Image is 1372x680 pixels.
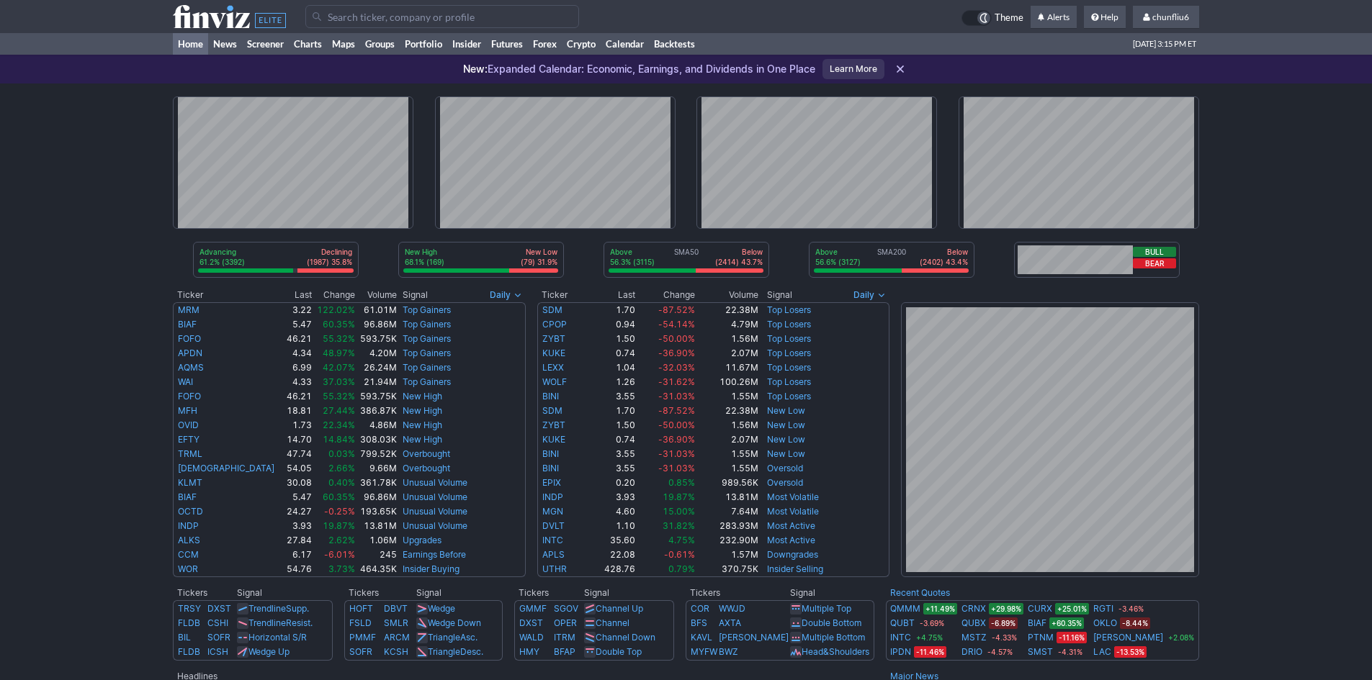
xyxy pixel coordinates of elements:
a: Wedge [428,603,455,614]
a: Futures [486,33,528,55]
td: 18.81 [284,404,313,418]
span: -0.25% [324,506,355,517]
a: Head&Shoulders [802,646,869,657]
a: New High [403,420,442,430]
a: Learn More [822,59,884,79]
a: Channel Down [596,632,655,643]
a: BIL [178,632,191,643]
span: -31.03% [658,391,695,402]
a: ARCM [384,632,410,643]
a: KUKE [542,434,565,445]
a: Unusual Volume [403,491,467,502]
p: 68.1% (169) [405,257,444,267]
td: 22.38M [696,302,759,317]
a: BIAF [178,319,197,330]
a: HMY [519,646,539,657]
a: Oversold [767,477,803,488]
a: ZYBT [542,420,565,430]
span: -36.90% [658,434,695,445]
span: 15.00% [663,506,695,517]
a: MSTZ [961,630,987,645]
a: News [208,33,242,55]
a: CRNX [961,602,986,616]
span: Signal [767,289,792,301]
td: 1.55M [696,447,759,461]
span: 55.32% [323,333,355,344]
a: FOFO [178,391,201,402]
a: SOFR [349,646,372,657]
a: Overbought [403,448,450,459]
td: 96.86M [356,317,398,332]
a: OCTD [178,506,203,517]
a: Top Losers [767,362,811,373]
a: LAC [1093,645,1111,659]
td: 799.52K [356,447,398,461]
td: 1.70 [586,302,637,317]
a: QUBT [890,616,915,630]
span: 19.87% [663,491,695,502]
span: -31.03% [658,448,695,459]
td: 3.55 [586,389,637,404]
a: Wedge Down [428,617,481,628]
td: 0.74 [586,432,637,447]
a: Upgrades [403,535,441,545]
a: Overbought [403,463,450,473]
b: Recent Quotes [890,587,950,598]
p: Above [815,247,861,257]
span: Signal [403,289,428,301]
a: IPDN [890,645,911,659]
a: Channel Up [596,603,643,614]
p: 56.3% (3115) [610,257,655,267]
p: Above [610,247,655,257]
a: MFH [178,405,197,416]
a: MYFW [691,646,717,657]
td: 13.81M [696,490,759,504]
td: 24.27 [284,504,313,519]
a: Top Losers [767,376,811,387]
td: 1.04 [586,361,637,375]
span: -50.00% [658,333,695,344]
a: New Low [767,405,805,416]
p: 56.6% (3127) [815,257,861,267]
td: 4.34 [284,346,313,361]
a: New High [403,405,442,416]
p: New Low [521,247,557,257]
div: SMA200 [814,247,969,268]
a: OPER [554,617,577,628]
a: Multiple Top [802,603,851,614]
a: KLMT [178,477,202,488]
a: OVID [178,420,199,430]
a: WALD [519,632,544,643]
span: 42.07% [323,362,355,373]
a: EFTY [178,434,199,445]
a: Insider Selling [767,563,823,574]
span: Daily [490,288,511,302]
td: 4.79M [696,317,759,332]
p: New High [405,247,444,257]
td: 1.10 [586,519,637,533]
th: Volume [356,288,398,302]
a: Calendar [601,33,649,55]
a: Top Losers [767,391,811,402]
a: PMMF [349,632,376,643]
a: Most Active [767,535,815,545]
td: 11.67M [696,361,759,375]
a: Unusual Volume [403,520,467,531]
span: Desc. [460,646,483,657]
a: DVLT [542,520,565,531]
td: 6.99 [284,361,313,375]
a: chunfliu6 [1133,6,1199,29]
a: Help [1084,6,1126,29]
span: -54.14% [658,319,695,330]
td: 5.47 [284,490,313,504]
a: SMLR [384,617,408,628]
a: BINI [542,463,559,473]
td: 0.74 [586,346,637,361]
a: TrendlineSupp. [248,603,309,614]
td: 47.74 [284,447,313,461]
span: Asc. [460,632,477,643]
a: SOFR [207,632,230,643]
td: 593.75K [356,332,398,346]
a: FSLD [349,617,372,628]
a: TRML [178,448,202,459]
